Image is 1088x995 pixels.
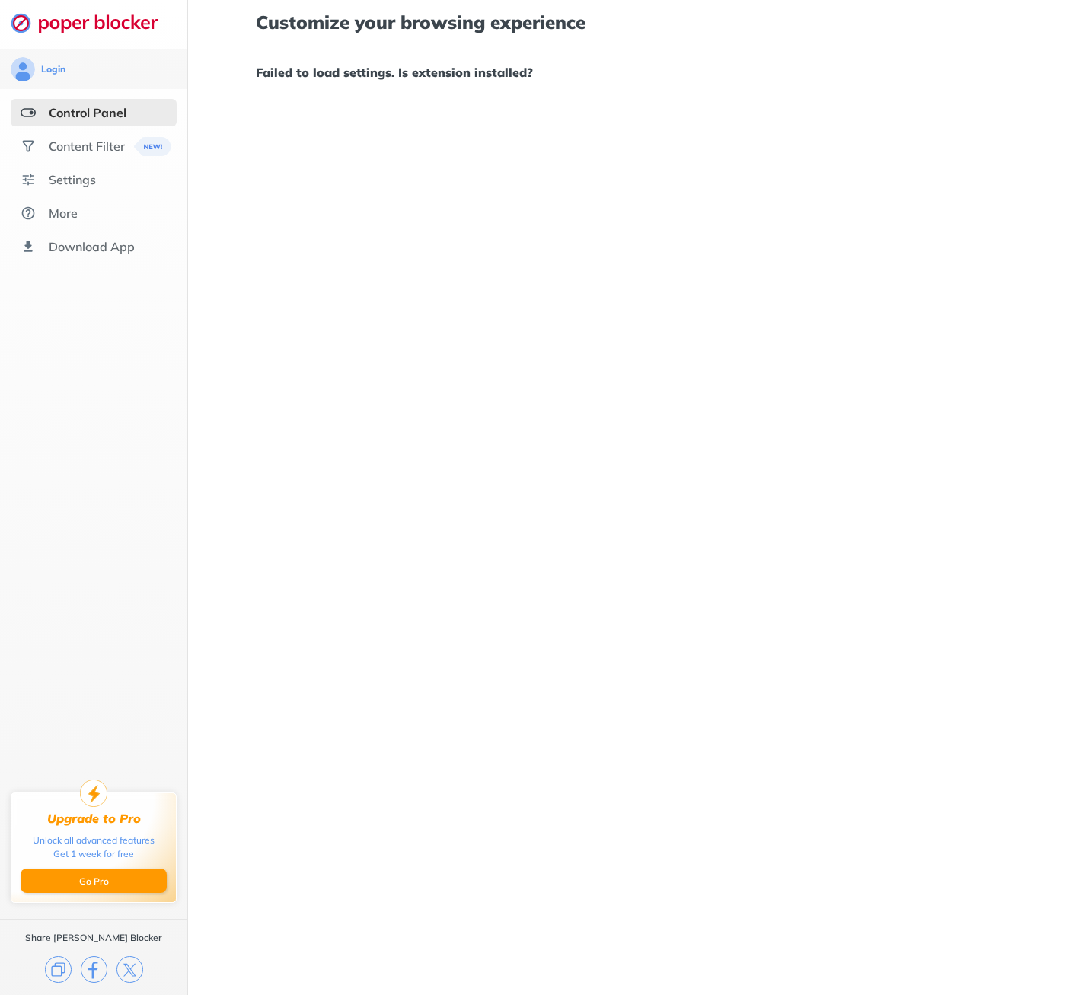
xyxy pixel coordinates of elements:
[134,137,171,156] img: menuBanner.svg
[116,956,143,983] img: x.svg
[49,139,125,154] div: Content Filter
[33,834,155,847] div: Unlock all advanced features
[256,12,1021,32] h1: Customize your browsing experience
[49,172,96,187] div: Settings
[21,172,36,187] img: settings.svg
[21,206,36,221] img: about.svg
[49,206,78,221] div: More
[25,932,162,944] div: Share [PERSON_NAME] Blocker
[49,239,135,254] div: Download App
[80,780,107,807] img: upgrade-to-pro.svg
[11,57,35,81] img: avatar.svg
[45,956,72,983] img: copy.svg
[41,63,65,75] div: Login
[21,869,167,893] button: Go Pro
[21,105,36,120] img: features-selected.svg
[256,62,1021,82] h1: Failed to load settings. Is extension installed?
[81,956,107,983] img: facebook.svg
[21,239,36,254] img: download-app.svg
[53,847,134,861] div: Get 1 week for free
[11,12,174,33] img: logo-webpage.svg
[21,139,36,154] img: social.svg
[47,812,141,826] div: Upgrade to Pro
[49,105,126,120] div: Control Panel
